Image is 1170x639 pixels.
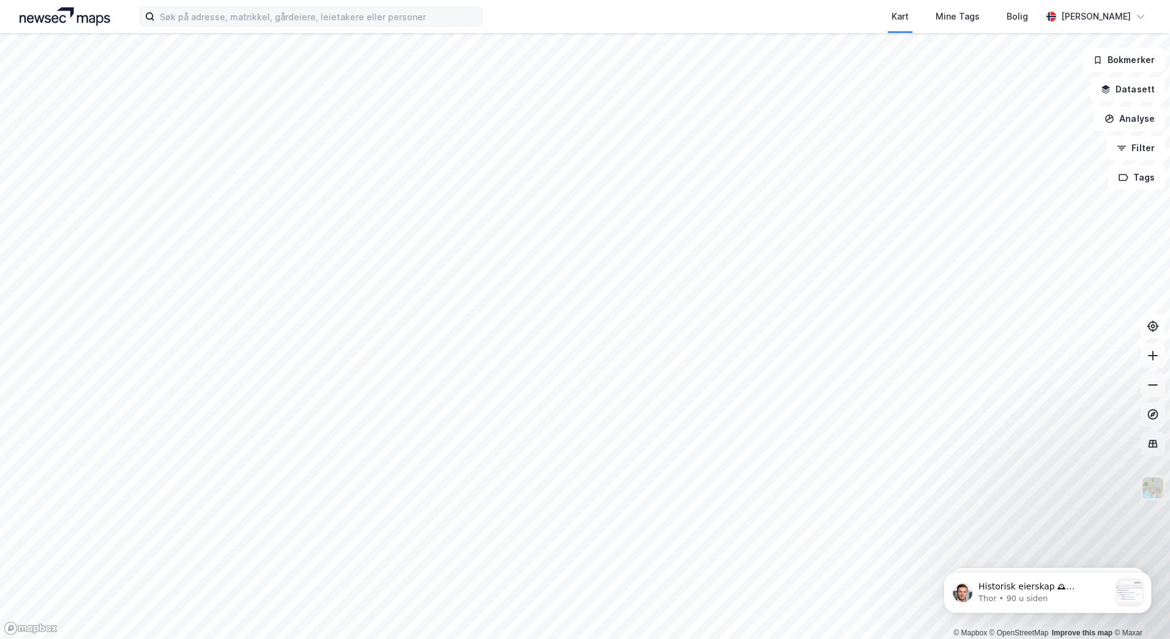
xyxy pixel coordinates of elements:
[1090,77,1165,102] button: Datasett
[1007,9,1028,24] div: Bolig
[989,629,1049,637] a: OpenStreetMap
[155,7,482,26] input: Søk på adresse, matrikkel, gårdeiere, leietakere eller personer
[1082,48,1165,72] button: Bokmerker
[936,9,980,24] div: Mine Tags
[892,9,909,24] div: Kart
[1108,165,1165,190] button: Tags
[4,621,58,635] a: Mapbox homepage
[1061,9,1131,24] div: [PERSON_NAME]
[925,547,1170,633] iframe: Intercom notifications melding
[1106,136,1165,160] button: Filter
[1141,476,1164,499] img: Z
[20,7,110,26] img: logo.a4113a55bc3d86da70a041830d287a7e.svg
[1052,629,1112,637] a: Improve this map
[1094,106,1165,131] button: Analyse
[953,629,987,637] a: Mapbox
